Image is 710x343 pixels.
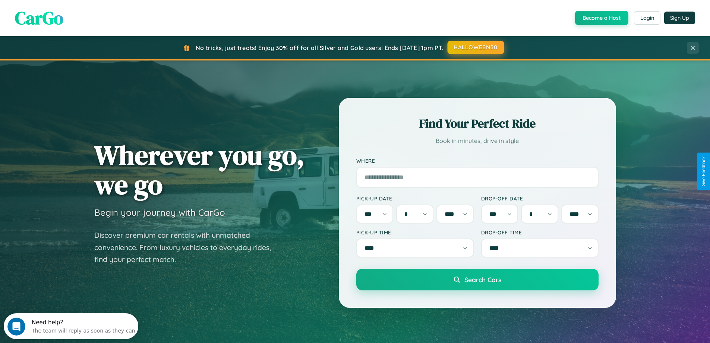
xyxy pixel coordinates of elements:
[481,195,599,202] label: Drop-off Date
[356,158,599,164] label: Where
[634,11,660,25] button: Login
[94,229,281,266] p: Discover premium car rentals with unmatched convenience. From luxury vehicles to everyday rides, ...
[464,275,501,284] span: Search Cars
[664,12,695,24] button: Sign Up
[15,6,63,30] span: CarGo
[356,269,599,290] button: Search Cars
[356,195,474,202] label: Pick-up Date
[448,41,504,54] button: HALLOWEEN30
[28,12,132,20] div: The team will reply as soon as they can
[7,318,25,336] iframe: Intercom live chat
[356,135,599,146] p: Book in minutes, drive in style
[481,229,599,236] label: Drop-off Time
[94,140,304,199] h1: Wherever you go, we go
[196,44,443,52] span: No tricks, just treats! Enjoy 30% off for all Silver and Gold users! Ends [DATE] 1pm PT.
[575,11,628,25] button: Become a Host
[356,229,474,236] label: Pick-up Time
[4,313,138,339] iframe: Intercom live chat discovery launcher
[28,6,132,12] div: Need help?
[3,3,139,24] div: Open Intercom Messenger
[701,156,706,187] div: Give Feedback
[94,207,225,218] h3: Begin your journey with CarGo
[356,115,599,132] h2: Find Your Perfect Ride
